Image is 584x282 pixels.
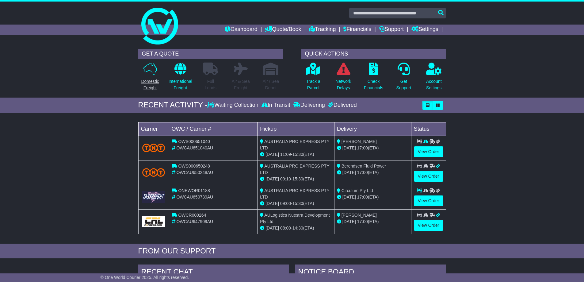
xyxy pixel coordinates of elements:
div: GET A QUOTE [138,49,283,59]
td: Carrier [138,122,169,136]
img: TNT_Domestic.png [142,144,165,152]
span: Circulum Pty Ltd [342,188,373,193]
p: Full Loads [203,78,218,91]
span: AUSTRALIA PRO EXPRESS PTY LTD [260,188,329,199]
span: 17:00 [357,195,368,199]
div: (ETA) [337,145,409,151]
a: Financials [343,25,371,35]
span: [DATE] [342,170,356,175]
span: 15:30 [292,176,303,181]
span: AUSTRALIA PRO EXPRESS PTY LTD [260,139,329,150]
div: FROM OUR SUPPORT [138,247,446,256]
span: AULogistics Nuestra Development Pty Ltd [260,213,330,224]
div: RECENT CHAT [138,265,289,281]
a: CheckFinancials [364,62,384,95]
a: NetworkDelays [335,62,351,95]
div: QUICK ACTIONS [301,49,446,59]
a: Dashboard [225,25,258,35]
span: OWCAU651040AU [176,145,213,150]
div: Delivering [292,102,326,109]
div: (ETA) [337,194,409,200]
p: Network Delays [335,78,351,91]
span: [DATE] [265,152,279,157]
div: - (ETA) [260,151,332,158]
span: © One World Courier 2025. All rights reserved. [101,275,189,280]
a: InternationalFreight [168,62,193,95]
span: 17:00 [357,145,368,150]
span: OWCAU650739AU [176,195,213,199]
div: - (ETA) [260,200,332,207]
span: OWCAU647909AU [176,219,213,224]
img: GetCarrierServiceLogo [142,191,165,203]
p: Account Settings [426,78,442,91]
p: Domestic Freight [141,78,159,91]
div: (ETA) [337,169,409,176]
img: GetCarrierServiceLogo [142,216,165,227]
span: 08:00 [280,226,291,230]
a: Track aParcel [306,62,321,95]
div: - (ETA) [260,225,332,231]
a: AccountSettings [426,62,442,95]
span: [PERSON_NAME] [342,213,377,218]
a: Tracking [309,25,336,35]
td: OWC / Carrier # [169,122,258,136]
div: (ETA) [337,218,409,225]
span: OWCAU650248AU [176,170,213,175]
a: View Order [414,220,443,231]
span: 15:30 [292,152,303,157]
a: View Order [414,146,443,157]
div: Waiting Collection [207,102,260,109]
p: Air & Sea Freight [232,78,250,91]
span: OWS000650248 [178,164,210,168]
div: RECENT ACTIVITY - [138,101,208,110]
a: GetSupport [396,62,411,95]
span: [DATE] [342,195,356,199]
span: 15:30 [292,201,303,206]
a: Support [379,25,404,35]
span: [DATE] [265,226,279,230]
span: [DATE] [265,176,279,181]
p: Air / Sea Depot [263,78,279,91]
a: View Order [414,171,443,182]
span: OWS000651040 [178,139,210,144]
a: Settings [411,25,438,35]
span: AUSTRALIA PRO EXPRESS PTY LTD [260,164,329,175]
div: NOTICE BOARD [295,265,446,281]
td: Status [411,122,446,136]
img: TNT_Domestic.png [142,168,165,176]
div: - (ETA) [260,176,332,182]
p: Track a Parcel [306,78,320,91]
span: [PERSON_NAME] [342,139,377,144]
span: 17:00 [357,219,368,224]
span: Berendsen Fluid Power [342,164,386,168]
span: 09:10 [280,176,291,181]
a: View Order [414,195,443,206]
td: Pickup [258,122,334,136]
span: [DATE] [342,145,356,150]
span: ONEWOR01188 [178,188,210,193]
p: Check Financials [364,78,383,91]
div: In Transit [260,102,292,109]
span: 09:00 [280,201,291,206]
p: International Freight [169,78,192,91]
span: 11:09 [280,152,291,157]
div: Delivered [326,102,357,109]
span: 17:00 [357,170,368,175]
span: 14:30 [292,226,303,230]
td: Delivery [334,122,411,136]
span: [DATE] [265,201,279,206]
a: Quote/Book [265,25,301,35]
p: Get Support [396,78,411,91]
span: OWCR000264 [178,213,206,218]
span: [DATE] [342,219,356,224]
a: DomesticFreight [141,62,159,95]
